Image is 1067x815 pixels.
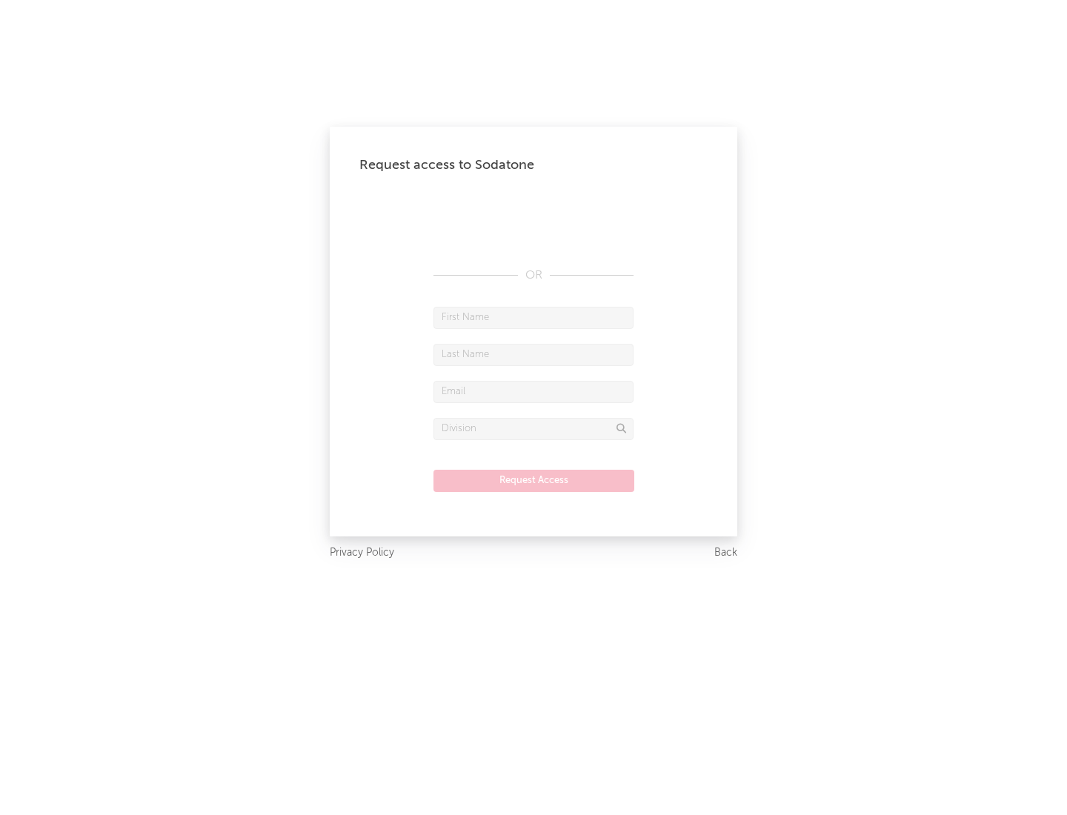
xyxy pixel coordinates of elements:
input: Division [433,418,634,440]
input: Email [433,381,634,403]
div: OR [433,267,634,285]
a: Privacy Policy [330,544,394,562]
input: Last Name [433,344,634,366]
button: Request Access [433,470,634,492]
a: Back [714,544,737,562]
div: Request access to Sodatone [359,156,708,174]
input: First Name [433,307,634,329]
